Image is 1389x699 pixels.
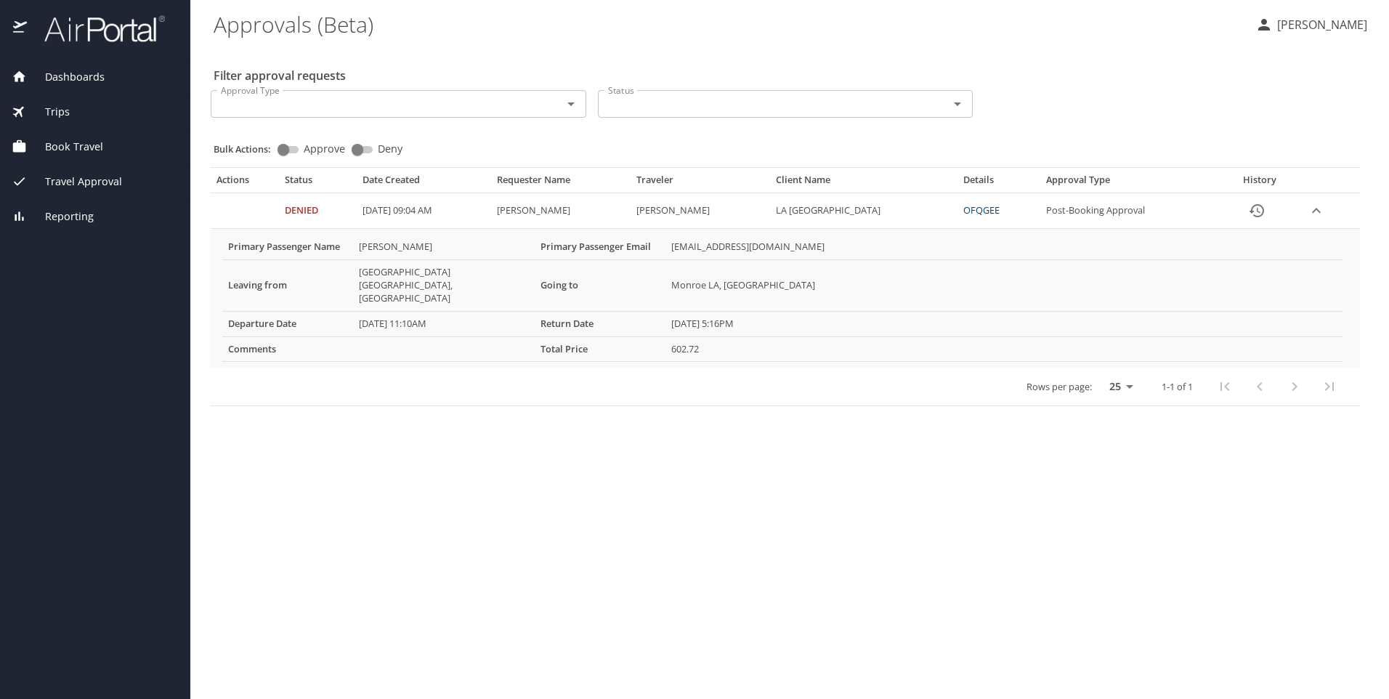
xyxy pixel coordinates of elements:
[1040,174,1219,193] th: Approval Type
[665,235,1343,259] td: [EMAIL_ADDRESS][DOMAIN_NAME]
[222,336,353,362] th: Comments
[770,174,957,193] th: Client Name
[353,311,535,336] td: [DATE] 11:10AM
[304,144,345,154] span: Approve
[665,311,1343,336] td: [DATE] 5:16PM
[357,174,490,193] th: Date Created
[1162,382,1193,392] p: 1-1 of 1
[631,174,770,193] th: Traveler
[535,336,665,362] th: Total Price
[957,174,1040,193] th: Details
[1026,382,1092,392] p: Rows per page:
[27,104,70,120] span: Trips
[279,193,357,229] td: Denied
[222,311,353,336] th: Departure Date
[357,193,490,229] td: [DATE] 09:04 AM
[222,235,1343,362] table: More info for approvals
[1273,16,1367,33] p: [PERSON_NAME]
[535,235,665,259] th: Primary Passenger Email
[491,193,631,229] td: [PERSON_NAME]
[770,193,957,229] td: LA [GEOGRAPHIC_DATA]
[279,174,357,193] th: Status
[947,94,968,114] button: Open
[353,235,535,259] td: [PERSON_NAME]
[13,15,28,43] img: icon-airportal.png
[1305,200,1327,222] button: expand row
[214,142,283,155] p: Bulk Actions:
[27,209,94,225] span: Reporting
[535,311,665,336] th: Return Date
[1250,12,1373,38] button: [PERSON_NAME]
[214,1,1244,47] h1: Approvals (Beta)
[963,203,1000,217] a: OFQGEE
[222,235,353,259] th: Primary Passenger Name
[665,336,1343,362] td: 602.72
[222,259,353,311] th: Leaving from
[561,94,581,114] button: Open
[1219,174,1300,193] th: History
[211,174,279,193] th: Actions
[27,174,122,190] span: Travel Approval
[27,69,105,85] span: Dashboards
[27,139,103,155] span: Book Travel
[535,259,665,311] th: Going to
[1239,193,1274,228] button: History
[1040,193,1219,229] td: Post-Booking Approval
[378,144,402,154] span: Deny
[491,174,631,193] th: Requester Name
[211,174,1360,406] table: Approval table
[665,259,1343,311] td: Monroe LA, [GEOGRAPHIC_DATA]
[1098,376,1138,397] select: rows per page
[631,193,770,229] td: [PERSON_NAME]
[353,259,535,311] td: [GEOGRAPHIC_DATA] [GEOGRAPHIC_DATA], [GEOGRAPHIC_DATA]
[214,64,346,87] h2: Filter approval requests
[28,15,165,43] img: airportal-logo.png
